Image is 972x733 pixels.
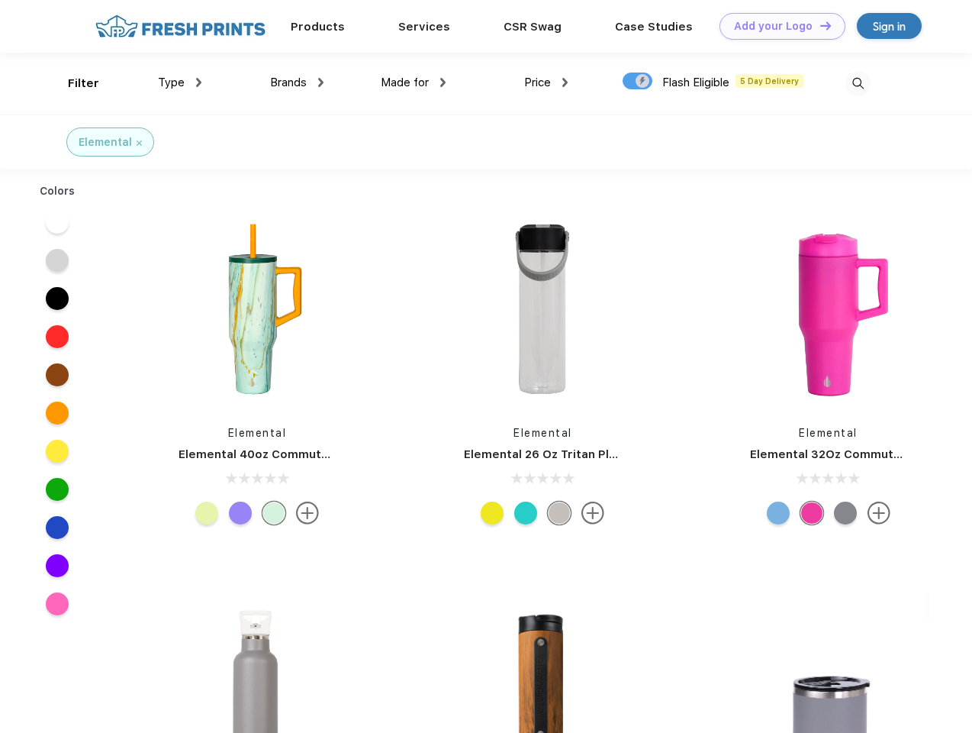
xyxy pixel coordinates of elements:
a: Elemental [228,427,287,439]
img: dropdown.png [196,78,201,87]
span: Made for [381,76,429,89]
a: Elemental 40oz Commuter Tumbler [179,447,385,461]
a: CSR Swag [504,20,562,34]
img: DT [820,21,831,30]
div: Add your Logo [734,20,813,33]
a: Elemental 32Oz Commuter Tumbler [750,447,958,461]
span: Brands [270,76,307,89]
span: Price [524,76,551,89]
div: Colors [28,183,87,199]
div: Aurora Glow [262,502,285,525]
div: Graphite [834,502,857,525]
div: Elemental [79,134,132,150]
div: Smiley Melt [481,502,504,525]
img: more.svg [867,502,890,525]
span: Flash Eligible [662,76,729,89]
img: func=resize&h=266 [727,207,930,410]
span: 5 Day Delivery [735,74,803,88]
a: Services [398,20,450,34]
span: Type [158,76,185,89]
div: Sign in [873,18,906,35]
img: filter_cancel.svg [137,140,142,146]
img: more.svg [296,502,319,525]
div: Ocean Blue [767,502,790,525]
img: fo%20logo%202.webp [91,13,270,40]
div: Iridescent [229,502,252,525]
div: Filter [68,75,99,92]
div: Robin's Egg [514,502,537,525]
a: Elemental [513,427,572,439]
img: func=resize&h=266 [156,207,359,410]
a: Sign in [857,13,922,39]
a: Elemental [799,427,858,439]
div: Hot Pink [800,502,823,525]
img: dropdown.png [562,78,568,87]
div: Sage mist [195,502,218,525]
img: dropdown.png [318,78,323,87]
img: func=resize&h=266 [441,207,644,410]
img: more.svg [581,502,604,525]
img: desktop_search.svg [845,71,871,96]
div: Midnight Clear [548,502,571,525]
img: dropdown.png [440,78,446,87]
a: Products [291,20,345,34]
a: Elemental 26 Oz Tritan Plastic Water Bottle [464,447,716,461]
